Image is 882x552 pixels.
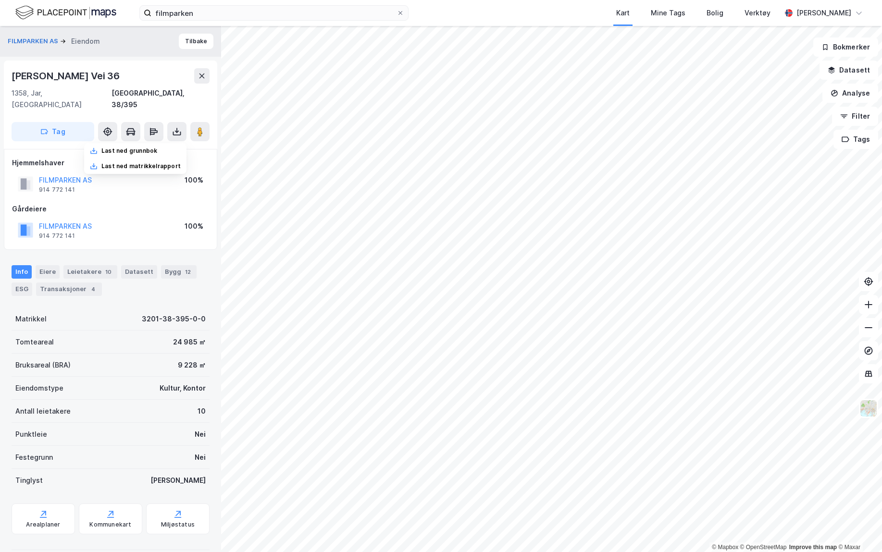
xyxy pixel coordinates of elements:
[822,84,878,103] button: Analyse
[150,475,206,486] div: [PERSON_NAME]
[15,359,71,371] div: Bruksareal (BRA)
[12,87,112,110] div: 1358, Jar, [GEOGRAPHIC_DATA]
[740,544,787,551] a: OpenStreetMap
[195,429,206,440] div: Nei
[789,544,837,551] a: Improve this map
[36,265,60,279] div: Eiere
[820,61,878,80] button: Datasett
[15,382,63,394] div: Eiendomstype
[616,7,630,19] div: Kart
[833,130,878,149] button: Tags
[178,359,206,371] div: 9 228 ㎡
[12,157,209,169] div: Hjemmelshaver
[12,122,94,141] button: Tag
[707,7,723,19] div: Bolig
[179,34,213,49] button: Tilbake
[712,544,738,551] a: Mapbox
[15,336,54,348] div: Tomteareal
[12,265,32,279] div: Info
[142,313,206,325] div: 3201-38-395-0-0
[15,475,43,486] div: Tinglyst
[39,232,75,240] div: 914 772 141
[12,203,209,215] div: Gårdeiere
[813,37,878,57] button: Bokmerker
[15,405,71,417] div: Antall leietakere
[121,265,157,279] div: Datasett
[71,36,100,47] div: Eiendom
[88,284,98,294] div: 4
[12,68,122,84] div: [PERSON_NAME] Vei 36
[15,429,47,440] div: Punktleie
[103,267,113,277] div: 10
[12,282,32,296] div: ESG
[15,452,53,463] div: Festegrunn
[39,186,75,194] div: 914 772 141
[89,521,131,528] div: Kommunekart
[112,87,210,110] div: [GEOGRAPHIC_DATA], 38/395
[63,265,117,279] div: Leietakere
[185,174,203,186] div: 100%
[195,452,206,463] div: Nei
[8,37,60,46] button: FILMPARKEN AS
[796,7,851,19] div: [PERSON_NAME]
[36,282,102,296] div: Transaksjoner
[183,267,193,277] div: 12
[161,521,195,528] div: Miljøstatus
[198,405,206,417] div: 10
[160,382,206,394] div: Kultur, Kontor
[832,107,878,126] button: Filter
[651,7,685,19] div: Mine Tags
[161,265,197,279] div: Bygg
[15,313,47,325] div: Matrikkel
[26,521,60,528] div: Arealplaner
[15,4,116,21] img: logo.f888ab2527a4732fd821a326f86c7f29.svg
[859,399,878,417] img: Z
[834,506,882,552] iframe: Chat Widget
[151,6,397,20] input: Søk på adresse, matrikkel, gårdeiere, leietakere eller personer
[101,147,157,155] div: Last ned grunnbok
[185,221,203,232] div: 100%
[173,336,206,348] div: 24 985 ㎡
[745,7,770,19] div: Verktøy
[101,162,181,170] div: Last ned matrikkelrapport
